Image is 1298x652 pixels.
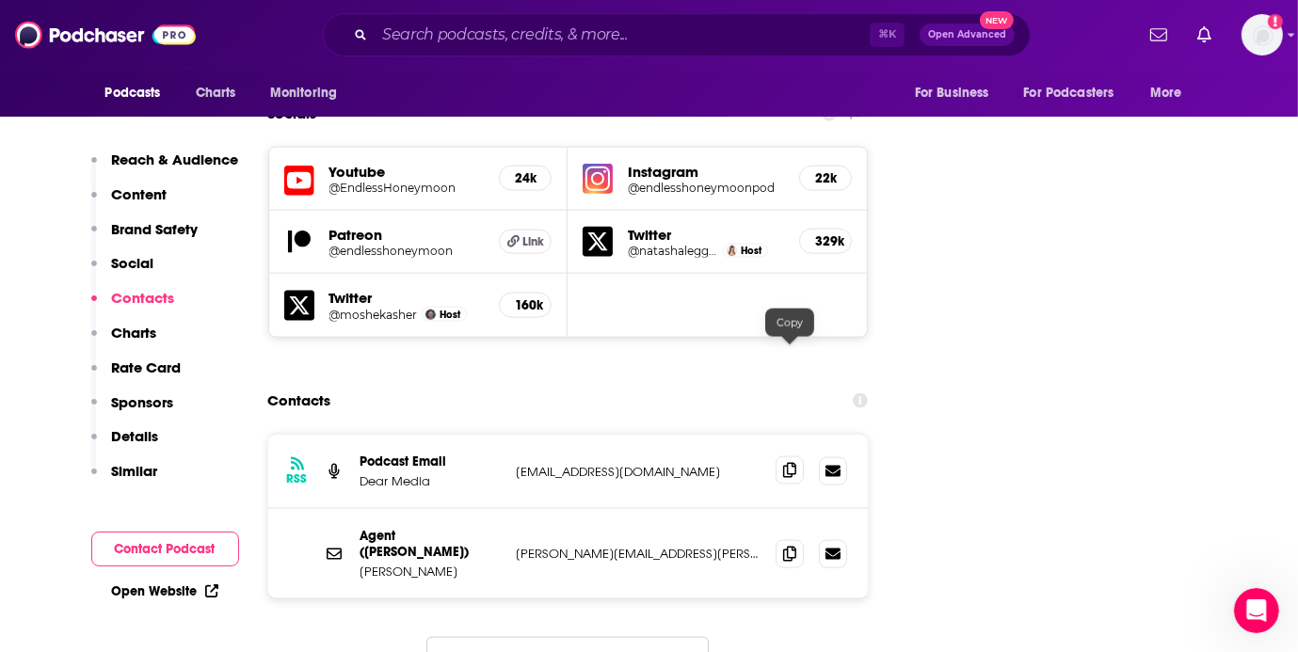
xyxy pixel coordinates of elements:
[583,164,613,194] img: iconImage
[741,245,761,257] span: Host
[329,181,485,195] a: @EndlessHoneymoon
[329,289,485,307] h5: Twitter
[91,532,239,566] button: Contact Podcast
[112,462,158,480] p: Similar
[375,20,870,50] input: Search podcasts, credits, & more...
[1268,14,1283,29] svg: Add a profile image
[91,254,154,289] button: Social
[522,234,544,249] span: Link
[112,220,199,238] p: Brand Safety
[517,464,761,480] p: [EMAIL_ADDRESS][DOMAIN_NAME]
[92,75,185,111] button: open menu
[1137,75,1206,111] button: open menu
[920,24,1015,46] button: Open AdvancedNew
[112,151,239,168] p: Reach & Audience
[91,324,157,358] button: Charts
[329,226,485,244] h5: Patreon
[112,583,218,599] a: Open Website
[628,244,718,258] a: @natashaleggero
[870,23,905,47] span: ⌘ K
[915,80,989,106] span: For Business
[270,80,337,106] span: Monitoring
[287,471,308,486] h3: RSS
[91,358,182,393] button: Rate Card
[815,170,836,186] h5: 22k
[361,473,502,489] p: Dear Media
[928,30,1006,40] span: Open Advanced
[1012,75,1142,111] button: open menu
[515,170,536,186] h5: 24k
[1242,14,1283,56] button: Show profile menu
[15,17,196,53] img: Podchaser - Follow, Share and Rate Podcasts
[112,254,154,272] p: Social
[91,289,175,324] button: Contacts
[112,289,175,307] p: Contacts
[91,151,239,185] button: Reach & Audience
[1150,80,1182,106] span: More
[184,75,248,111] a: Charts
[105,80,161,106] span: Podcasts
[1024,80,1114,106] span: For Podcasters
[361,528,502,560] p: Agent ([PERSON_NAME])
[196,80,236,106] span: Charts
[112,427,159,445] p: Details
[1242,14,1283,56] span: Logged in as ocharlson
[361,564,502,580] p: [PERSON_NAME]
[980,11,1014,29] span: New
[1234,588,1279,633] iframe: Intercom live chat
[91,220,199,255] button: Brand Safety
[815,233,836,249] h5: 329k
[323,13,1031,56] div: Search podcasts, credits, & more...
[1143,19,1175,51] a: Show notifications dropdown
[112,324,157,342] p: Charts
[499,230,552,254] a: Link
[1242,14,1283,56] img: User Profile
[361,453,502,469] p: Podcast Email
[515,297,536,313] h5: 160k
[91,427,159,462] button: Details
[91,393,174,428] button: Sponsors
[517,546,761,562] p: [PERSON_NAME][EMAIL_ADDRESS][PERSON_NAME][DOMAIN_NAME]
[628,226,784,244] h5: Twitter
[329,163,485,181] h5: Youtube
[425,310,436,320] img: Moshe Kasher
[628,163,784,181] h5: Instagram
[112,185,168,203] p: Content
[329,244,485,258] a: @endlesshoneymoon
[765,309,814,337] div: Copy
[268,383,331,419] h2: Contacts
[257,75,361,111] button: open menu
[440,309,460,321] span: Host
[91,185,168,220] button: Content
[628,181,784,195] a: @endlesshoneymoonpod
[329,308,418,322] a: @moshekasher
[112,393,174,411] p: Sponsors
[902,75,1013,111] button: open menu
[112,358,182,376] p: Rate Card
[1190,19,1219,51] a: Show notifications dropdown
[91,462,158,497] button: Similar
[727,246,737,256] img: Natasha Leggero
